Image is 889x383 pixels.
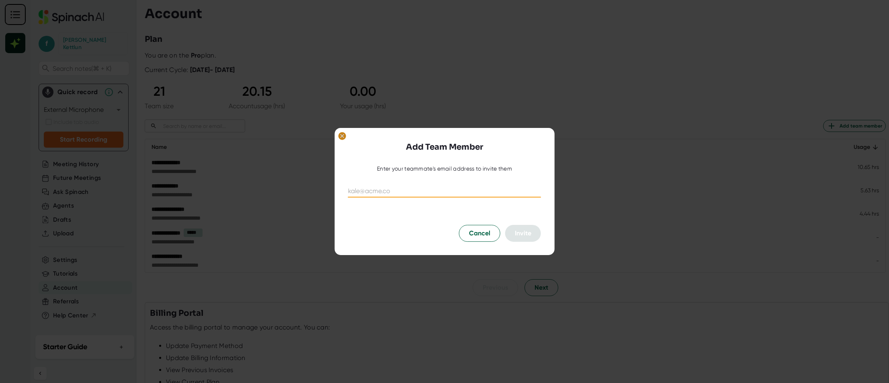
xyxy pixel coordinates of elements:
h3: Add Team Member [406,141,483,153]
button: Invite [505,225,541,242]
span: Cancel [469,229,490,238]
span: Invite [515,229,531,237]
input: kale@acme.co [348,185,541,198]
button: Cancel [459,225,500,242]
div: Enter your teammate's email address to invite them [377,165,512,173]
